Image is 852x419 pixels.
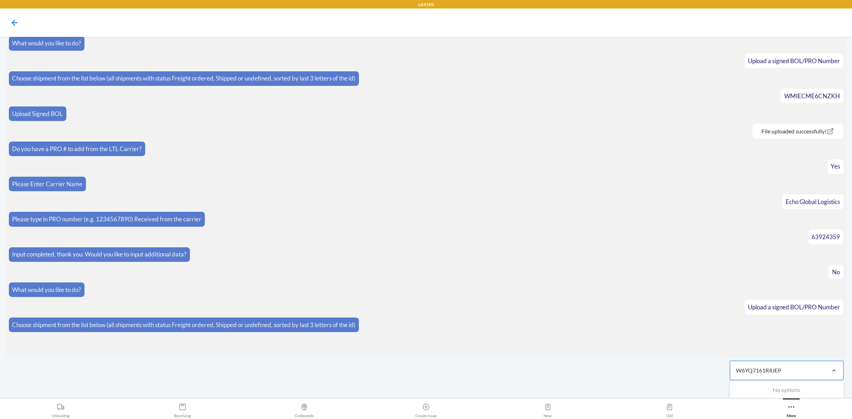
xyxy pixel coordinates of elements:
[666,400,673,418] div: Old
[736,366,783,375] input: No options
[12,180,82,189] p: Please Enter Carrier Name
[812,233,840,241] span: 63924359
[174,400,191,418] div: Receiving
[786,198,840,205] span: Echo Global Logistics
[12,144,142,154] p: Do you have a PRO # to add from the LTL Carrier?
[608,398,730,418] button: Old
[731,383,842,397] div: No options
[12,250,186,259] p: Input completed, thank you. Would you like to input additional data?
[784,92,840,100] span: WMIECME6CNZKH
[12,109,63,118] p: Upload Signed BOL
[295,400,314,418] div: Outbounds
[12,39,81,48] p: What would you like to do?
[832,268,840,276] span: No
[831,162,840,170] span: Yes
[12,215,201,224] p: Please type in PRO number (e.g. 1234567890) Received from the carrier
[787,400,796,418] div: More
[415,400,437,418] div: Create Issue
[12,285,81,294] p: What would you like to do?
[487,398,608,418] button: New
[122,398,244,418] button: Receiving
[52,400,70,418] div: Unloading
[748,57,840,65] span: Upload a signed BOL/PRO Number
[12,74,355,83] p: Choose shipment from the list below (all shipments with status Freight ordered, Shipped or undefi...
[12,320,355,330] p: Choose shipment from the list below (all shipments with status Freight ordered, Shipped or undefi...
[748,303,840,311] span: Upload a signed BOL/PRO Number
[418,1,434,8] p: LAX1RS
[365,398,487,418] button: Create Issue
[244,398,365,418] button: Outbounds
[756,128,840,134] a: File uploaded successfully!
[544,400,552,418] div: New
[730,398,852,418] button: More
